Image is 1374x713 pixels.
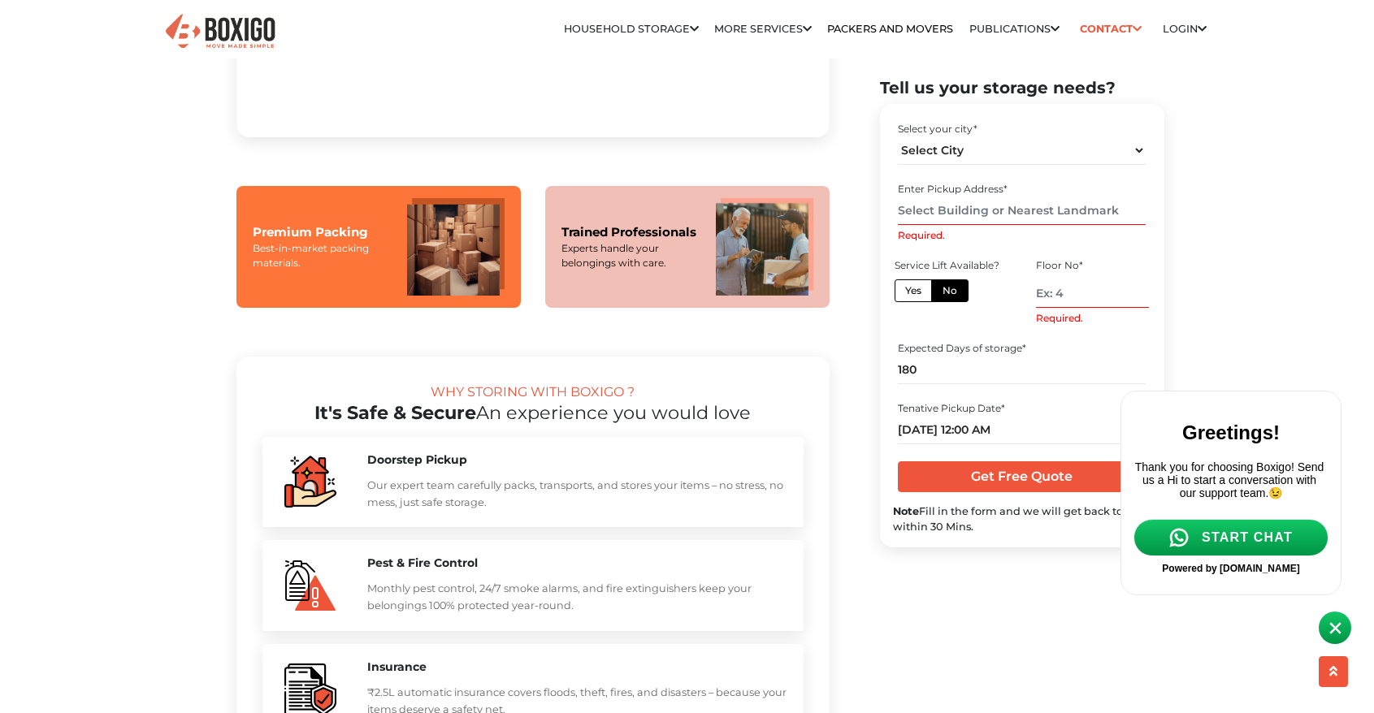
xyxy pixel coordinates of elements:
[476,401,751,424] span: An experience you would love
[893,503,1151,534] div: Fill in the form and we will get back to you within 30 Mins.
[827,23,953,35] a: Packers and Movers
[1075,16,1147,41] a: Contact
[262,402,804,424] h2: It's Safe & Secure
[564,23,699,35] a: Household Storage
[714,23,812,35] a: More services
[716,198,813,296] img: Trained Professionals
[284,456,336,508] img: boxigo_packers_and_movers_huge_savings
[253,241,391,270] div: Best-in-market packing materials.
[893,505,919,517] b: Note
[367,477,787,512] p: Our expert team carefully packs, transports, and stores your items – no stress, no mess, just saf...
[1036,258,1148,273] div: Floor No
[561,223,700,242] div: Trained Professionals
[262,382,804,402] div: WHY STORING WITH BOXIGO ?
[106,179,186,190] a: [DOMAIN_NAME]
[898,197,1146,225] input: Select Building or Nearest Landmark
[20,76,215,115] p: Thank you for choosing Boxigo! Send us a Hi to start a conversation with our support team.😉
[163,12,277,52] img: Boxigo
[931,279,969,302] label: No
[1319,656,1348,687] button: scroll up
[898,342,1146,356] div: Expected Days of storage
[55,144,75,163] img: whatsapp-icon.svg
[367,556,787,570] h5: Pest & Fire Control
[284,560,336,611] img: boxigo_packers_and_movers_huge_savings
[895,279,932,302] label: Yes
[20,37,215,60] h2: Greetings!
[48,179,102,190] span: Powered by
[898,356,1146,385] input: Ex: 365
[1163,23,1207,35] a: Login
[253,223,391,242] div: Premium Packing
[898,122,1146,136] div: Select your city
[215,27,228,39] img: close.svg
[367,660,787,674] h5: Insurance
[1036,311,1083,326] label: Required.
[561,241,700,270] div: Experts handle your belongings with care.
[367,580,787,615] p: Monthly pest control, 24/7 smoke alarms, and fire extinguishers keep your belongings 100% protect...
[407,198,505,296] img: Premium Packing
[898,182,1146,197] div: Enter Pickup Address
[880,78,1164,97] h2: Tell us your storage needs?
[20,135,215,172] a: START CHAT
[898,228,945,243] label: Required.
[898,416,1146,444] input: Pickup date
[1036,279,1148,308] input: Ex: 4
[367,453,787,467] h5: Doorstep Pickup
[898,401,1146,416] div: Tenative Pickup Date
[898,461,1146,492] input: Get Free Quote
[895,258,1007,273] div: Service Lift Available?
[88,146,179,161] span: START CHAT
[969,23,1060,35] a: Publications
